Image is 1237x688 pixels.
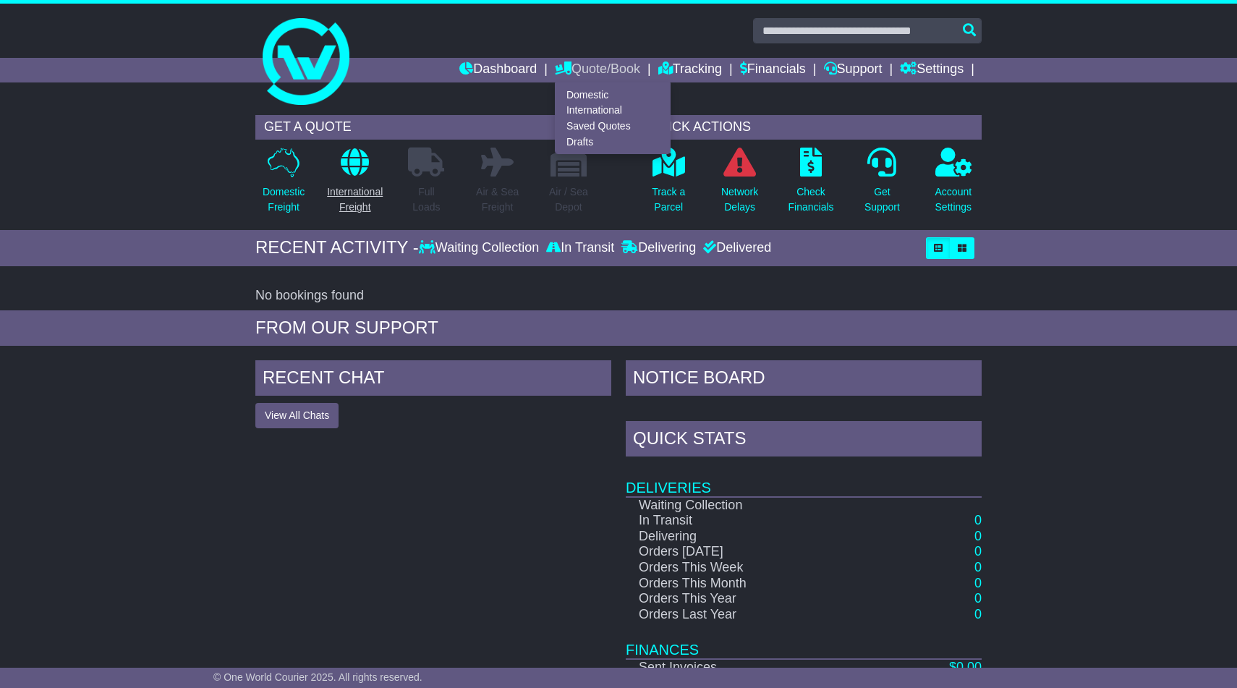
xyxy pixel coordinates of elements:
[974,513,982,527] a: 0
[326,147,383,223] a: InternationalFreight
[626,591,884,607] td: Orders This Year
[949,660,982,674] a: $0.00
[255,403,339,428] button: View All Chats
[864,184,900,215] p: Get Support
[640,115,982,140] div: QUICK ACTIONS
[974,544,982,559] a: 0
[974,560,982,574] a: 0
[626,513,884,529] td: In Transit
[556,87,670,103] a: Domestic
[626,560,884,576] td: Orders This Week
[543,240,618,256] div: In Transit
[556,134,670,150] a: Drafts
[974,591,982,606] a: 0
[900,58,964,82] a: Settings
[740,58,806,82] a: Financials
[626,544,884,560] td: Orders [DATE]
[476,184,519,215] p: Air & Sea Freight
[626,576,884,592] td: Orders This Month
[824,58,883,82] a: Support
[555,58,640,82] a: Quote/Book
[459,58,537,82] a: Dashboard
[974,576,982,590] a: 0
[658,58,722,82] a: Tracking
[556,103,670,119] a: International
[555,82,671,154] div: Quote/Book
[935,147,973,223] a: AccountSettings
[974,529,982,543] a: 0
[556,119,670,135] a: Saved Quotes
[549,184,588,215] p: Air / Sea Depot
[626,607,884,623] td: Orders Last Year
[974,607,982,621] a: 0
[419,240,543,256] div: Waiting Collection
[788,184,834,215] p: Check Financials
[626,460,982,497] td: Deliveries
[255,318,982,339] div: FROM OUR SUPPORT
[255,237,419,258] div: RECENT ACTIVITY -
[956,660,982,674] span: 0.00
[255,115,597,140] div: GET A QUOTE
[626,529,884,545] td: Delivering
[408,184,444,215] p: Full Loads
[626,659,884,676] td: Sent Invoices
[626,497,884,514] td: Waiting Collection
[700,240,771,256] div: Delivered
[213,671,422,683] span: © One World Courier 2025. All rights reserved.
[255,288,982,304] div: No bookings found
[864,147,901,223] a: GetSupport
[327,184,383,215] p: International Freight
[262,147,305,223] a: DomesticFreight
[626,622,982,659] td: Finances
[721,184,758,215] p: Network Delays
[652,184,685,215] p: Track a Parcel
[626,421,982,460] div: Quick Stats
[626,360,982,399] div: NOTICE BOARD
[788,147,835,223] a: CheckFinancials
[618,240,700,256] div: Delivering
[263,184,305,215] p: Domestic Freight
[651,147,686,223] a: Track aParcel
[935,184,972,215] p: Account Settings
[255,360,611,399] div: RECENT CHAT
[720,147,759,223] a: NetworkDelays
